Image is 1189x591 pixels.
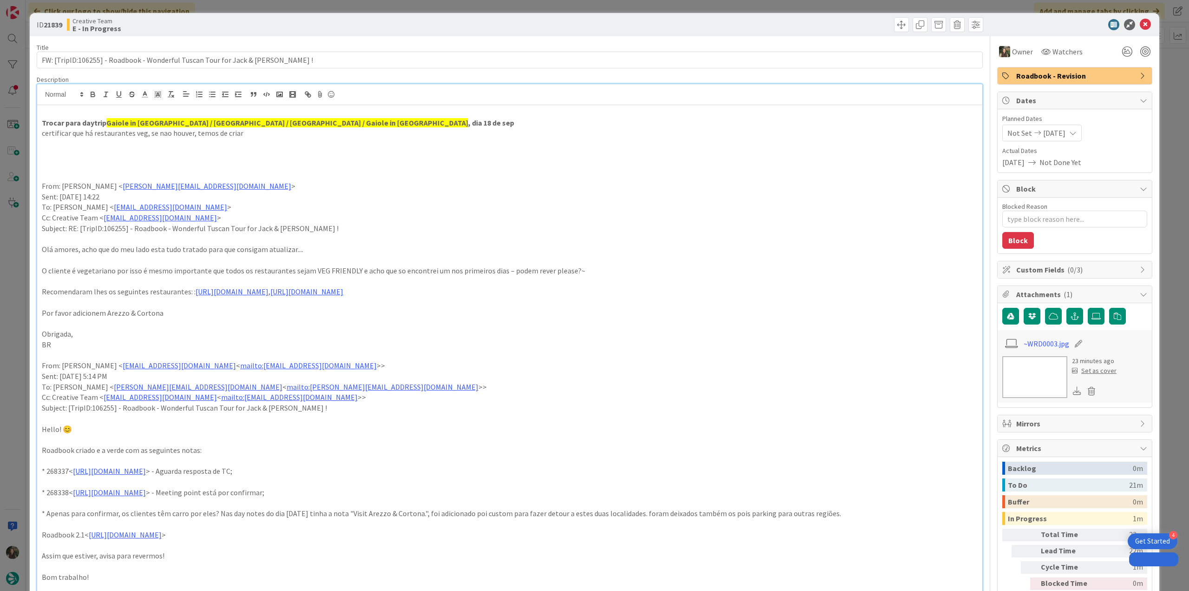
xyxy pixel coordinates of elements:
p: Subject: RE: [TripID:106255] - Roadbook - Wonderful Tuscan Tour for Jack & [PERSON_NAME] ! [42,223,978,234]
p: Subject: [TripID:106255] - Roadbook - Wonderful Tuscan Tour for Jack & [PERSON_NAME] ! [42,403,978,413]
a: mailto:[EMAIL_ADDRESS][DOMAIN_NAME] [221,392,358,402]
span: Roadbook - Revision [1016,70,1135,81]
div: 22m [1096,545,1143,558]
div: 4 [1169,531,1177,539]
a: [URL][DOMAIN_NAME] [270,287,343,296]
span: Creative Team [72,17,121,25]
input: type card name here... [37,52,983,68]
span: Owner [1012,46,1033,57]
span: Actual Dates [1002,146,1147,156]
p: Cc: Creative Team < < >> [42,392,978,403]
strong: , dia 18 de sep [468,118,514,127]
p: * 268337< > - Aguarda resposta de TC; [42,466,978,477]
div: Lead Time [1041,545,1092,558]
p: Roadbook criado e a verde com as seguintes notas: [42,445,978,456]
span: Not Done Yet [1039,157,1081,168]
span: Custom Fields [1016,264,1135,275]
label: Title [37,43,49,52]
p: Hello! 😊 [42,424,978,435]
span: Description [37,75,69,84]
div: 23 minutes ago [1072,356,1117,366]
div: 21m [1129,478,1143,491]
span: Dates [1016,95,1135,106]
span: Block [1016,183,1135,194]
p: * 268338< > - Meeting point está por confirmar; [42,487,978,498]
p: From: [PERSON_NAME] < > [42,181,978,192]
p: * Apenas para confirmar, os clientes têm carro por eles? Nas day notes do dia [DATE] tinha a nota... [42,508,978,519]
p: Roadbook 2.1< > [42,530,978,540]
strong: Trocar para daytrip [42,118,106,127]
p: Obrigada, [42,329,978,339]
b: E - In Progress [72,25,121,32]
img: IG [999,46,1010,57]
a: ~WRD0003.jpg [1024,338,1069,349]
div: In Progress [1008,512,1133,525]
p: From: [PERSON_NAME] < < >> [42,360,978,371]
p: To: [PERSON_NAME] < > [42,202,978,212]
a: [EMAIL_ADDRESS][DOMAIN_NAME] [123,361,236,370]
p: Cc: Creative Team < > [42,212,978,223]
p: Olá amores, acho que do meu lado esta tudo tratado para que consigam atualizar.... [42,244,978,255]
span: Watchers [1052,46,1083,57]
strong: Gaiole in [GEOGRAPHIC_DATA] / [GEOGRAPHIC_DATA] / [GEOGRAPHIC_DATA] / Gaiole in [GEOGRAPHIC_DATA] [106,118,468,127]
a: [PERSON_NAME][EMAIL_ADDRESS][DOMAIN_NAME] [114,382,282,392]
label: Blocked Reason [1002,202,1047,211]
span: [DATE] [1043,127,1065,139]
a: [PERSON_NAME][EMAIL_ADDRESS][DOMAIN_NAME] [123,181,291,191]
a: [URL][DOMAIN_NAME] [73,466,146,476]
p: Recomendaram lhes os seguintes restaurantes: : , [42,286,978,297]
div: Get Started [1135,537,1170,546]
div: Set as cover [1072,366,1117,376]
a: [URL][DOMAIN_NAME] [73,488,146,497]
p: Bom trabalho! [42,572,978,583]
div: Backlog [1008,462,1133,475]
button: Block [1002,232,1034,249]
span: [DATE] [1002,157,1025,168]
a: [EMAIL_ADDRESS][DOMAIN_NAME] [114,202,227,212]
a: [URL][DOMAIN_NAME] [196,287,268,296]
div: 0m [1133,462,1143,475]
div: 0m [1133,495,1143,508]
a: [EMAIL_ADDRESS][DOMAIN_NAME] [104,392,217,402]
div: Total Time [1041,529,1092,541]
span: Metrics [1016,443,1135,454]
a: mailto:[PERSON_NAME][EMAIL_ADDRESS][DOMAIN_NAME] [287,382,478,392]
p: Sent: [DATE] 5:14 PM [42,371,978,382]
b: 21839 [44,20,62,29]
span: ( 1 ) [1064,290,1072,299]
span: Not Set [1007,127,1032,139]
div: Open Get Started checklist, remaining modules: 4 [1128,533,1177,549]
p: BR [42,339,978,350]
span: ID [37,19,62,30]
p: O cliente é vegetariano por isso é mesmo importante que todos os restaurantes sejam VEG FRIENDLY ... [42,266,978,276]
a: mailto:[EMAIL_ADDRESS][DOMAIN_NAME] [240,361,377,370]
span: ( 0/3 ) [1067,265,1083,274]
p: Por favor adicionem Arezzo & Cortona [42,308,978,319]
div: 1m [1133,512,1143,525]
span: Mirrors [1016,418,1135,429]
span: Planned Dates [1002,114,1147,124]
div: Buffer [1008,495,1133,508]
p: To: [PERSON_NAME] < < >> [42,382,978,392]
p: certificar que há restaurantes veg, se nao houver, temos de criar [42,128,978,139]
div: 22m [1096,529,1143,541]
span: Attachments [1016,289,1135,300]
div: Download [1072,385,1082,397]
p: Sent: [DATE] 14:22 [42,192,978,202]
div: Blocked Time [1041,578,1092,590]
div: 0m [1096,578,1143,590]
a: [URL][DOMAIN_NAME] [89,530,162,539]
div: To Do [1008,478,1129,491]
div: Cycle Time [1041,561,1092,574]
p: Assim que estiver, avisa para revermos! [42,551,978,561]
a: [EMAIL_ADDRESS][DOMAIN_NAME] [104,213,217,222]
div: 1m [1096,561,1143,574]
